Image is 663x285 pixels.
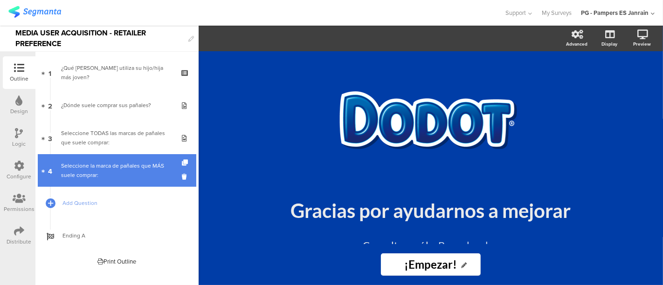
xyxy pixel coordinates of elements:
span: 2 [48,100,52,110]
input: Start [381,253,480,276]
div: Seleccione TODAS las marcas de pañales que suele comprar: [61,129,173,147]
div: Configure [7,172,32,181]
div: Outline [10,75,28,83]
a: 1 ¿Qué [PERSON_NAME] utiliza su hijo/hija más joven? [38,56,196,89]
div: PG - Pampers ES Janrain [581,8,649,17]
span: Add Question [62,198,182,208]
a: Bases legales [439,239,499,251]
div: Logic [13,140,26,148]
div: MEDIA USER ACQUISITION - RETAILER PREFERENCE [15,26,184,51]
div: Print Outline [98,257,137,266]
span: Support [506,8,526,17]
p: Consulta aquí las [268,237,594,253]
span: 3 [48,133,52,143]
i: Duplicate [182,160,190,166]
span: 4 [48,165,52,176]
i: Delete [182,172,190,181]
div: Advanced [566,41,587,47]
a: Ending A [38,219,196,252]
a: 2 ¿Dónde suele comprar sus pañales? [38,89,196,122]
a: 3 Seleccione TODAS las marcas de pañales que suele comprar: [38,122,196,154]
div: Display [601,41,617,47]
a: 4 Seleccione la marca de pañales que MÁS suele comprar: [38,154,196,187]
div: ¿Dónde suele comprar sus pañales? [61,101,173,110]
span: 1 [49,68,52,78]
div: Permissions [4,205,35,213]
div: Design [10,107,28,115]
img: segmanta logo [8,6,61,18]
div: ¿Qué talla de pañales utiliza su hijo/hija más joven? [61,63,173,82]
div: Distribute [7,237,32,246]
span: Ending A [62,231,182,240]
p: Gracias por ayudarnos a mejorar [258,199,603,222]
div: Seleccione la marca de pañales que MÁS suele comprar: [61,161,173,180]
div: Preview [633,41,651,47]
